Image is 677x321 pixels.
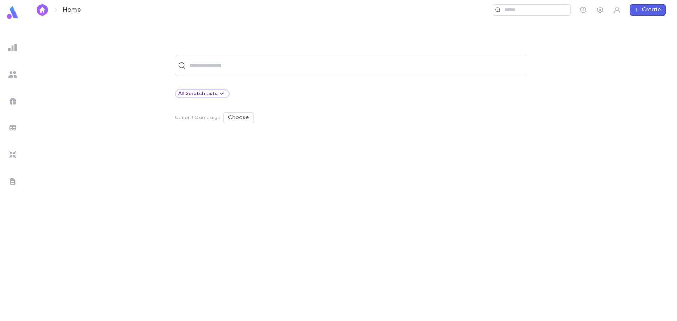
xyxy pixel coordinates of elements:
img: home_white.a664292cf8c1dea59945f0da9f25487c.svg [38,7,47,13]
img: imports_grey.530a8a0e642e233f2baf0ef88e8c9fcb.svg [8,150,17,159]
img: batches_grey.339ca447c9d9533ef1741baa751efc33.svg [8,124,17,132]
img: letters_grey.7941b92b52307dd3b8a917253454ce1c.svg [8,177,17,186]
div: All Scratch Lists [175,89,230,98]
button: Choose [223,112,254,123]
img: logo [6,6,20,19]
img: reports_grey.c525e4749d1bce6a11f5fe2a8de1b229.svg [8,43,17,52]
button: Create [630,4,666,16]
div: All Scratch Lists [178,89,226,98]
p: Home [63,6,81,14]
img: campaigns_grey.99e729a5f7ee94e3726e6486bddda8f1.svg [8,97,17,105]
img: students_grey.60c7aba0da46da39d6d829b817ac14fc.svg [8,70,17,79]
p: Current Campaign [175,115,220,121]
